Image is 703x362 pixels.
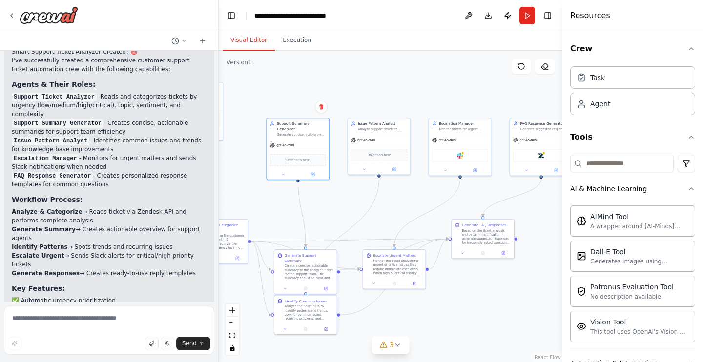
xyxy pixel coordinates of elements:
button: Open in side panel [461,167,490,173]
button: Send [176,337,210,350]
div: Crew [570,62,695,123]
button: Hide left sidebar [225,9,238,22]
code: Support Summary Generator [12,119,103,128]
img: Patronusevaltool [577,286,586,296]
button: Open in side panel [379,166,408,172]
code: Support Ticket Analyzer [12,93,97,101]
button: Execution [275,30,319,51]
div: Monitor tickets for urgent matters that require immediate escalation to senior support staff, man... [439,127,488,131]
strong: Workflow Process: [12,196,83,203]
div: Create a concise, actionable summary of the analyzed ticket for the support team. The summary sho... [285,264,334,280]
button: Open in side panel [317,285,335,291]
button: Open in side panel [228,255,246,261]
g: Edge from 24335651-178b-403e-8c52-171461ee4e63 to 7654d1f7-c176-4192-9e93-6a6751205004 [251,236,449,244]
li: - Creates personalized response templates for common questions [12,171,207,189]
button: Delete node [315,101,328,113]
div: Automatically read, categorize, and prioritize customer support tickets by analyzing their conten... [170,92,220,96]
li: ✅ Automatic urgency prioritization [12,296,207,305]
g: Edge from 24335651-178b-403e-8c52-171461ee4e63 to 3536c8fb-25a4-412b-bfef-6004d884825e [251,239,271,272]
button: zoom out [226,317,239,329]
img: Visiontool [577,322,586,331]
button: Open in side panel [542,167,571,173]
h2: Smart Support Ticket Analyzer Created! 🎯 [12,47,207,56]
div: Monitor the ticket analysis for urgent or critical issues that require immediate escalation. When... [373,259,422,275]
div: Issue Pattern Analyst [358,121,407,126]
div: No description available [590,293,674,301]
span: gpt-4o-mini [276,143,294,147]
button: Tools [570,123,695,151]
div: Support Ticket AnalyzerAutomatically read, categorize, and prioritize customer support tickets by... [160,82,223,141]
div: This tool uses OpenAI's Vision API to describe the contents of an image. [590,328,689,336]
div: Generates images using OpenAI's Dall-E model. [590,258,689,265]
button: No output available [295,285,316,291]
div: Analyze and Categorize Ticket [196,222,245,233]
div: Read and analyze the customer support ticket with ID {ticket_id}. Categorize the ticket by: 1. Ur... [196,234,245,250]
button: No output available [295,326,316,332]
button: zoom in [226,304,239,317]
div: FAQ Response Generator [520,121,570,126]
div: Analyze the ticket data to identify patterns and trends. Look for common issues, recurring proble... [285,304,334,321]
li: - Reads and categorizes tickets by urgency (low/medium/high/critical), topic, sentiment, and comp... [12,92,207,119]
img: Aimindtool [577,216,586,226]
span: gpt-4o-mini [357,138,375,142]
strong: Identify Patterns [12,243,68,250]
div: AI & Machine Learning [570,184,647,194]
strong: Generate Summary [12,226,76,233]
button: Open in side panel [298,171,327,177]
img: Dalletool [577,251,586,261]
div: Analyze and Categorize TicketRead and analyze the customer support ticket with ID {ticket_id}. Ca... [185,219,248,264]
g: Edge from 1a188b62-e043-4d98-afd5-ed2f3f9de7dd to 7654d1f7-c176-4192-9e93-6a6751205004 [480,179,544,216]
div: Version 1 [227,59,252,66]
g: Edge from 932927c1-2e8b-42e3-9cc9-aca626ccc073 to 36f92668-1564-4ea7-9e9f-ebcf67954cfa [392,179,462,247]
a: React Flow attribution [535,355,561,360]
div: Dall-E Tool [590,247,689,257]
img: Zendesk [538,153,544,159]
span: 3 [390,340,394,350]
div: Agent [590,99,610,109]
li: - Identifies common issues and trends for knowledge base improvements [12,136,207,154]
button: Hide right sidebar [541,9,555,22]
li: - Monitors for urgent matters and sends Slack notifications when needed [12,154,207,171]
button: Upload files [145,337,159,350]
div: Generate Support Summary [285,253,334,263]
div: A wrapper around [AI-Minds]([URL][DOMAIN_NAME]). Useful for when you need answers to questions fr... [590,222,689,230]
div: Escalate Urgent Matters [373,253,416,258]
strong: Generate Responses [12,270,80,277]
button: Switch to previous chat [167,35,191,47]
button: No output available [472,250,494,256]
button: Improve this prompt [8,337,21,350]
div: Escalation ManagerMonitor tickets for urgent matters that require immediate escalation to senior ... [429,118,492,176]
code: Issue Pattern Analyst [12,137,89,145]
div: Analyze support tickets to identify common issues, recurring problems, and trending topics. Track... [358,127,407,131]
div: Identify Common Issues [285,299,327,303]
g: Edge from 36f92668-1564-4ea7-9e9f-ebcf67954cfa to 7654d1f7-c176-4192-9e93-6a6751205004 [429,236,448,272]
div: React Flow controls [226,304,239,355]
span: Send [182,340,197,347]
div: Identify Common IssuesAnalyze the ticket data to identify patterns and trends. Look for common is... [274,295,337,335]
div: Generate Support SummaryCreate a concise, actionable summary of the analyzed ticket for the suppo... [274,249,337,294]
h4: Resources [570,10,610,21]
button: No output available [384,281,405,286]
g: Edge from d10bb97a-bfdf-4b9e-90fc-0e57050ddb22 to 24335651-178b-403e-8c52-171461ee4e63 [189,142,219,216]
strong: Agents & Their Roles: [12,80,96,88]
div: AI & Machine Learning [570,201,695,350]
div: Based on the ticket analysis and pattern identification, generate suggested responses for frequen... [462,229,511,245]
img: Logo [20,6,78,24]
div: Generate FAQ Responses [462,222,506,227]
li: → Creates ready-to-use reply templates [12,269,207,278]
span: Drop tools here [286,158,310,162]
div: Escalate Urgent MattersMonitor the ticket analysis for urgent or critical issues that require imm... [363,249,426,289]
strong: Escalate Urgent [12,252,64,259]
div: Generate FAQ ResponsesBased on the ticket analysis and pattern identification, generate suggested... [451,219,515,259]
img: Slack [457,153,463,159]
li: → Sends Slack alerts for critical/high priority tickets [12,251,207,269]
button: Open in side panel [406,281,424,286]
button: Crew [570,35,695,62]
li: → Reads ticket via Zendesk API and performs complete analysis [12,207,207,225]
p: I've successfully created a comprehensive customer support ticket automation crew with the follow... [12,56,207,74]
div: Issue Pattern AnalystAnalyze support tickets to identify common issues, recurring problems, and t... [348,118,411,175]
g: Edge from 24335651-178b-403e-8c52-171461ee4e63 to 36f527dd-2504-4ad8-b013-2a917c4d085b [251,239,271,318]
strong: Key Features: [12,284,65,292]
div: Support Summary Generator [277,121,326,131]
li: → Creates actionable overview for support agents [12,225,207,242]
